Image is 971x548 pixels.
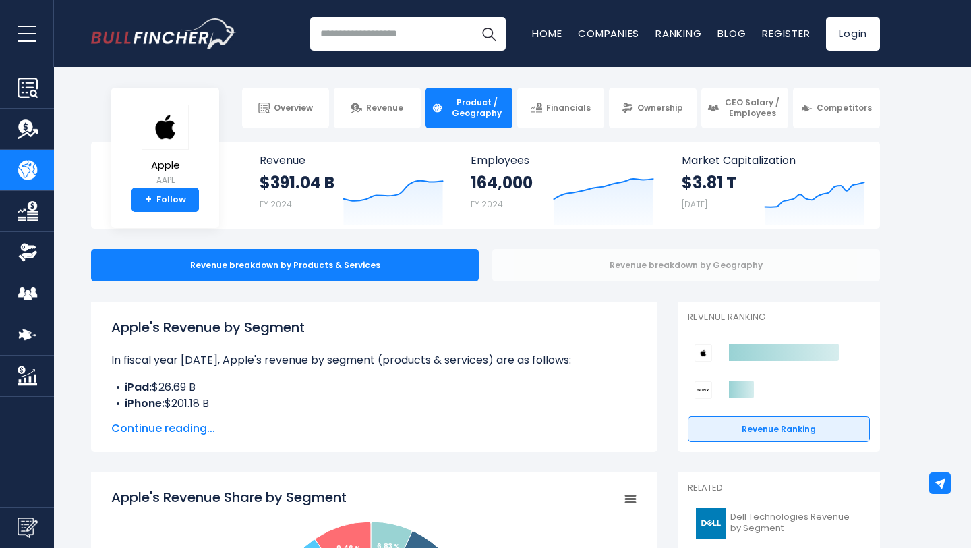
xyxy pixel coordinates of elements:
[366,103,403,113] span: Revenue
[111,352,637,368] p: In fiscal year [DATE], Apple's revenue by segment (products & services) are as follows:
[18,242,38,263] img: Ownership
[131,188,199,212] a: +Follow
[242,88,329,128] a: Overview
[578,26,639,40] a: Companies
[111,488,347,507] tspan: Apple's Revenue Share by Segment
[471,154,653,167] span: Employees
[91,18,236,49] a: Go to homepage
[609,88,696,128] a: Ownership
[655,26,701,40] a: Ranking
[142,174,189,186] small: AAPL
[723,97,782,118] span: CEO Salary / Employees
[111,317,637,337] h1: Apple's Revenue by Segment
[695,381,712,399] img: Sony Group Corporation competitors logo
[688,416,870,442] a: Revenue Ranking
[457,142,667,229] a: Employees 164,000 FY 2024
[334,88,421,128] a: Revenue
[145,194,152,206] strong: +
[682,198,707,210] small: [DATE]
[517,88,604,128] a: Financials
[471,198,503,210] small: FY 2024
[111,395,637,412] li: $201.18 B
[762,26,810,40] a: Register
[91,18,237,49] img: Bullfincher logo
[260,198,292,210] small: FY 2024
[111,379,637,395] li: $26.69 B
[668,142,879,229] a: Market Capitalization $3.81 T [DATE]
[472,17,506,51] button: Search
[701,88,788,128] a: CEO Salary / Employees
[688,483,870,494] p: Related
[471,172,533,193] strong: 164,000
[142,160,189,171] span: Apple
[532,26,562,40] a: Home
[125,395,165,411] b: iPhone:
[447,97,506,118] span: Product / Geography
[793,88,880,128] a: Competitors
[246,142,457,229] a: Revenue $391.04 B FY 2024
[91,249,479,281] div: Revenue breakdown by Products & Services
[637,103,683,113] span: Ownership
[682,154,865,167] span: Market Capitalization
[730,512,862,535] span: Dell Technologies Revenue by Segment
[688,505,870,542] a: Dell Technologies Revenue by Segment
[695,344,712,362] img: Apple competitors logo
[492,249,880,281] div: Revenue breakdown by Geography
[682,172,736,193] strong: $3.81 T
[826,17,880,51] a: Login
[425,88,512,128] a: Product / Geography
[141,104,189,188] a: Apple AAPL
[260,172,334,193] strong: $391.04 B
[817,103,872,113] span: Competitors
[260,154,444,167] span: Revenue
[111,420,637,437] span: Continue reading...
[688,312,870,323] p: Revenue Ranking
[546,103,591,113] span: Financials
[717,26,746,40] a: Blog
[696,508,726,539] img: DELL logo
[274,103,313,113] span: Overview
[125,379,152,395] b: iPad:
